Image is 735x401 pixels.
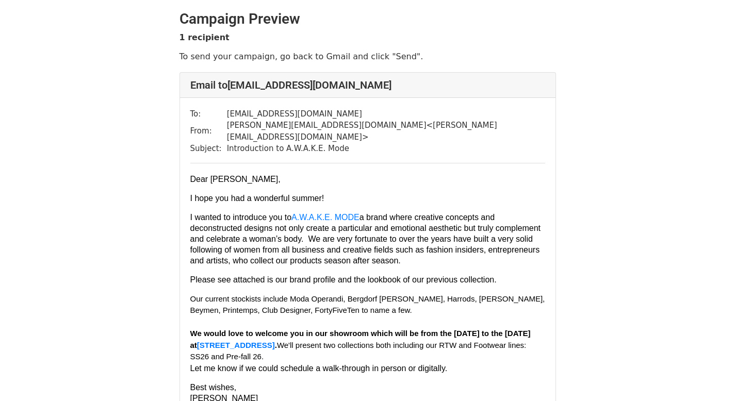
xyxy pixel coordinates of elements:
h2: Campaign Preview [179,10,556,28]
font: I hope you had a wonderful summer! [190,194,324,203]
td: [PERSON_NAME][EMAIL_ADDRESS][DOMAIN_NAME] < [PERSON_NAME][EMAIL_ADDRESS][DOMAIN_NAME] > [227,120,545,143]
td: To: [190,108,227,120]
font: Let me know if we could schedule a walk-through in person or digitally. [190,364,448,373]
p: To send your campaign, go back to Gmail and click "Send". [179,51,556,62]
td: [EMAIL_ADDRESS][DOMAIN_NAME] [227,108,545,120]
font: Dear [PERSON_NAME], [190,175,281,183]
font: I wanted to introduce you to a brand where creative concepts and deconstructed designs not only c... [190,213,541,265]
td: Introduction to A.W.A.K.E. Mode [227,143,545,155]
h4: Email to [EMAIL_ADDRESS][DOMAIN_NAME] [190,79,545,91]
font: We'll present two collections both including our RTW and Footwear lines: SS26 and Pre-fall 26. [190,329,531,361]
font: Please see attached is our brand profile and the lookbook of our previous collection. [190,275,497,284]
font: Our current stockists include Moda Operandi, Bergdorf [PERSON_NAME], Harrods, [PERSON_NAME], Beym... [190,294,545,315]
strong: 1 recipient [179,32,230,42]
a: A.W.A.K.E. MODE [291,213,360,222]
b: We would love to welcome you in our showroom which will be from the [DATE] to the [DATE] at . [190,329,531,349]
a: [STREET_ADDRESS] [197,341,275,349]
td: Subject: [190,143,227,155]
td: From: [190,120,227,143]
